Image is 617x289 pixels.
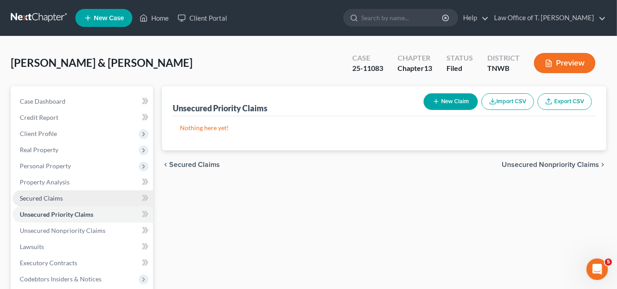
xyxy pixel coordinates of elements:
[13,174,153,190] a: Property Analysis
[352,63,383,74] div: 25-11083
[20,210,93,218] span: Unsecured Priority Claims
[599,161,606,168] i: chevron_right
[586,258,608,280] iframe: Intercom live chat
[352,53,383,63] div: Case
[13,109,153,126] a: Credit Report
[538,93,592,110] a: Export CSV
[398,53,432,63] div: Chapter
[13,190,153,206] a: Secured Claims
[534,53,595,73] button: Preview
[20,259,77,267] span: Executory Contracts
[459,10,489,26] a: Help
[446,53,473,63] div: Status
[94,15,124,22] span: New Case
[502,161,599,168] span: Unsecured Nonpriority Claims
[487,63,520,74] div: TNWB
[173,10,232,26] a: Client Portal
[20,194,63,202] span: Secured Claims
[20,130,57,137] span: Client Profile
[605,258,612,266] span: 5
[162,161,169,168] i: chevron_left
[398,63,432,74] div: Chapter
[13,223,153,239] a: Unsecured Nonpriority Claims
[20,243,44,250] span: Lawsuits
[20,275,101,283] span: Codebtors Insiders & Notices
[20,97,66,105] span: Case Dashboard
[180,123,588,132] p: Nothing here yet!
[135,10,173,26] a: Home
[361,9,443,26] input: Search by name...
[424,64,432,72] span: 13
[162,161,220,168] button: chevron_left Secured Claims
[13,206,153,223] a: Unsecured Priority Claims
[20,178,70,186] span: Property Analysis
[169,161,220,168] span: Secured Claims
[490,10,606,26] a: Law Office of T. [PERSON_NAME]
[487,53,520,63] div: District
[20,162,71,170] span: Personal Property
[20,114,58,121] span: Credit Report
[502,161,606,168] button: Unsecured Nonpriority Claims chevron_right
[20,146,58,153] span: Real Property
[481,93,534,110] button: Import CSV
[173,103,267,114] div: Unsecured Priority Claims
[20,227,105,234] span: Unsecured Nonpriority Claims
[13,239,153,255] a: Lawsuits
[446,63,473,74] div: Filed
[13,93,153,109] a: Case Dashboard
[11,56,193,69] span: [PERSON_NAME] & [PERSON_NAME]
[13,255,153,271] a: Executory Contracts
[424,93,478,110] button: New Claim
